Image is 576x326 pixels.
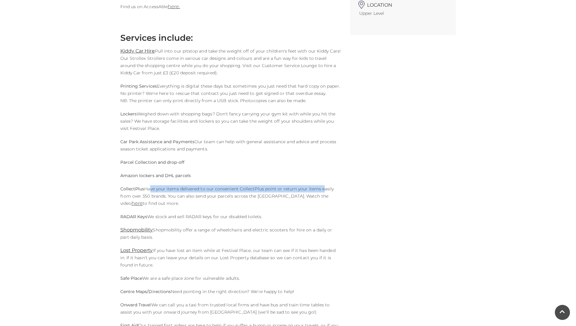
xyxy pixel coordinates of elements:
[120,226,341,241] p: Shopmobility offer a range of wheelchairs and electric scooters for hire on a daily or part daily...
[120,288,341,295] p: Need pointing in the right direction? We're happy to help!
[120,138,341,153] p: Our team can help with general assistance and advice and process season ticket applications and p...
[132,200,143,206] a: here
[120,247,153,253] a: Lost Property
[120,3,341,10] p: Find us on AccessAble
[120,160,184,165] strong: Parcel Collection and drop-off
[120,82,341,104] p: Everything is digital these days but sometimes you just need that hard copy on paper. No printer?...
[120,213,341,220] p: We stock and sell RADAR keys for our disabled toilets.
[168,4,180,9] a: here.
[120,83,157,89] strong: Printing Services
[120,301,341,316] p: We can call you a taxi from trusted local firms and have bus and train time tables to assist you ...
[120,33,341,43] h3: Services include:
[120,185,341,207] p: Have your items delivered to our convenient CollectPlus point or return your items easily from ov...
[359,10,447,17] p: Upper Level
[120,302,151,308] strong: Onward Travel
[120,47,341,76] p: Pull into our pitstop and take the weight off of your children's feet with our Kiddy Cars! Our St...
[120,227,153,233] a: Shopmobility
[120,186,145,192] strong: CollectPlus
[120,139,195,144] strong: Car Park Assistance and Payments
[120,110,341,132] p: Weighed down with shopping bags? Don't fancy carrying your gym kit with while you hit the sales? ...
[120,289,171,294] strong: Centre Maps/Directions
[120,214,148,219] strong: RADAR Keys
[120,247,341,269] p: If you have lost an item while at Festival Place, our team can see if it has been handed in. If i...
[120,173,191,178] strong: Amazon lockers and DHL parcels
[120,48,155,54] a: Kiddy Car Hire
[120,275,341,282] p: We are a safe place zone for vulnerable adults.
[120,111,137,117] strong: Lockers
[120,276,142,281] strong: Safe Place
